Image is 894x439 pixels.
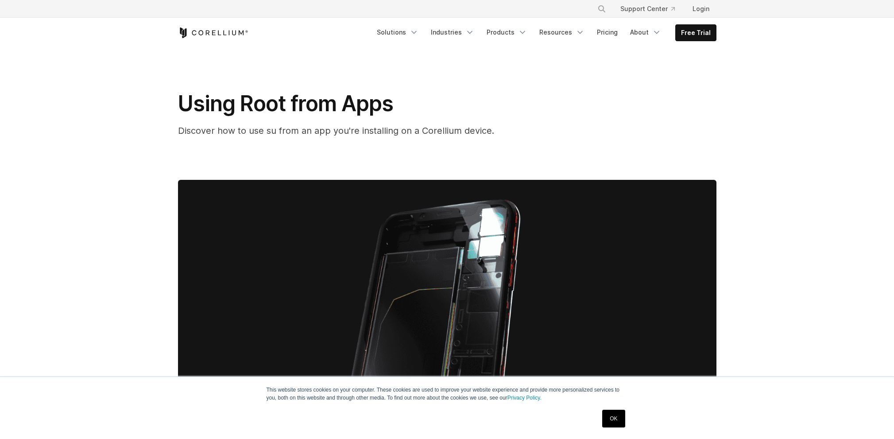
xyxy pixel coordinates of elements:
[178,27,248,38] a: Corellium Home
[481,24,532,40] a: Products
[178,125,494,136] span: Discover how to use su from an app you're installing on a Corellium device.
[625,24,666,40] a: About
[587,1,716,17] div: Navigation Menu
[602,410,625,427] a: OK
[372,24,716,41] div: Navigation Menu
[613,1,682,17] a: Support Center
[685,1,716,17] a: Login
[426,24,480,40] a: Industries
[592,24,623,40] a: Pricing
[534,24,590,40] a: Resources
[676,25,716,41] a: Free Trial
[594,1,610,17] button: Search
[178,90,394,117] span: Using Root from Apps
[507,395,542,401] a: Privacy Policy.
[372,24,424,40] a: Solutions
[267,386,628,402] p: This website stores cookies on your computer. These cookies are used to improve your website expe...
